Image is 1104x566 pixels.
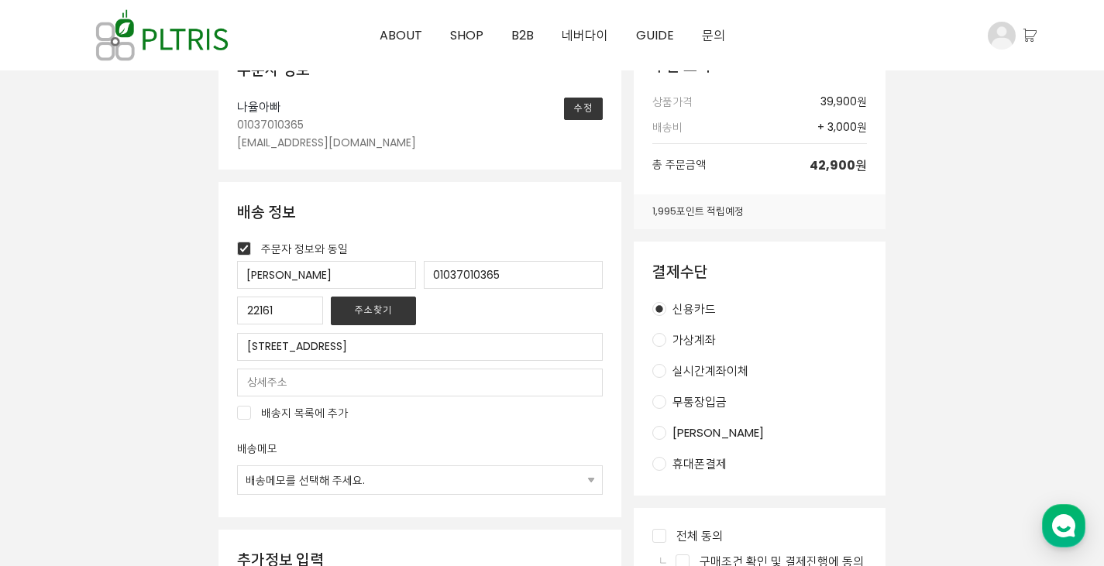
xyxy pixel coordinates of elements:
a: 대화 [102,437,200,476]
span: 배송지 목록에 추가 [261,405,348,420]
input: 휴대폰결제 [652,457,666,471]
header: 주문자 정보 [237,58,603,98]
input: 연락처 [424,261,603,289]
input: 우편번호 [237,297,323,324]
input: 주소 [237,333,603,361]
input: 신용카드 [652,302,666,316]
button: 수정 [564,98,603,119]
span: 신용카드 [672,300,716,318]
span: 설정 [239,461,258,473]
span: B2B [511,26,534,44]
span: 실시간계좌이체 [672,362,748,380]
span: 39,900원 [820,94,867,111]
a: 홈 [5,437,102,476]
header: 배송 정보 [237,201,603,240]
span: 무통장입금 [672,393,727,411]
input: 수령인 [237,261,416,289]
input: 배송지 목록에 추가 [237,406,251,420]
span: 주문자 정보와 동일 [261,241,348,256]
span: 상품가격 [652,94,693,111]
img: 프로필 이미지 [988,22,1016,50]
span: 42,900원 [810,156,867,177]
a: GUIDE [622,1,688,70]
span: 홈 [49,461,58,473]
input: 실시간계좌이체 [652,364,666,378]
span: 대화 [142,461,160,474]
span: 네버다이 [562,26,608,44]
input: 주문자 정보와 동일 [237,242,251,256]
a: 설정 [200,437,297,476]
span: 휴대폰결제 [672,455,727,473]
span: [PERSON_NAME] [672,424,764,442]
p: 포인트 적립예정 [652,204,867,220]
a: 문의 [688,1,739,70]
a: SHOP [436,1,497,70]
span: 총 주문금액 [652,156,706,177]
p: 01037010365 [237,116,603,133]
span: + 3,000원 [817,118,867,135]
p: 배송메모 [237,440,603,457]
p: 나율아빠 [237,98,603,116]
span: 배송비 [652,118,683,135]
span: 가상계좌 [672,331,716,349]
span: GUIDE [636,26,674,44]
header: 주문 요약 [652,54,867,94]
input: 가상계좌 [652,333,666,347]
span: 1,995 [652,204,676,218]
input: 무통장입금 [652,395,666,409]
header: 결제수단 [652,260,867,300]
span: SHOP [450,26,483,44]
span: 전체 동의 [676,527,723,544]
input: 전체 동의 [652,529,666,543]
p: [EMAIL_ADDRESS][DOMAIN_NAME] [237,134,603,151]
button: 주소찾기 [331,297,416,324]
input: 상세주소 [237,369,603,396]
span: 문의 [702,26,725,44]
a: B2B [497,1,548,70]
a: 네버다이 [548,1,622,70]
input: [PERSON_NAME] [652,426,666,440]
span: ABOUT [380,26,422,44]
a: ABOUT [366,1,436,70]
